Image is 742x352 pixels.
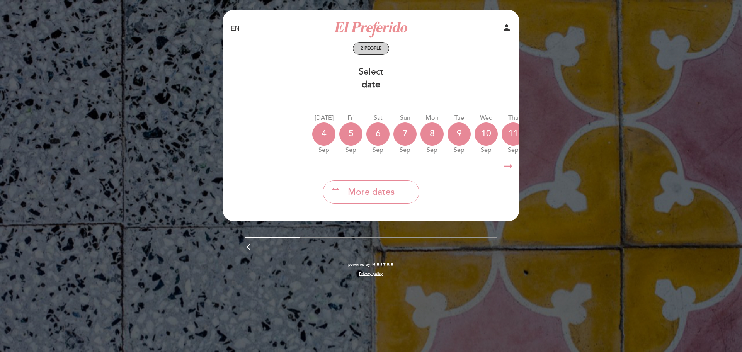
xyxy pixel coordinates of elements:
[420,146,444,155] div: Sep
[420,122,444,146] div: 8
[348,262,370,267] span: powered by
[366,122,390,146] div: 6
[502,158,514,175] i: arrow_right_alt
[393,114,417,122] div: Sun
[312,122,335,146] div: 4
[475,114,498,122] div: Wed
[448,146,471,155] div: Sep
[448,114,471,122] div: Tue
[502,114,525,122] div: Thu
[448,122,471,146] div: 9
[361,46,381,51] span: 2 people
[339,146,362,155] div: Sep
[366,114,390,122] div: Sat
[393,146,417,155] div: Sep
[323,18,419,39] a: El Preferido
[348,262,394,267] a: powered by
[372,263,394,267] img: MEITRE
[366,146,390,155] div: Sep
[312,114,335,122] div: [DATE]
[339,122,362,146] div: 5
[331,185,340,199] i: calendar_today
[502,23,511,35] button: person
[502,146,525,155] div: Sep
[362,79,380,90] b: date
[502,122,525,146] div: 11
[475,146,498,155] div: Sep
[502,23,511,32] i: person
[393,122,417,146] div: 7
[222,66,520,91] div: Select
[348,186,395,199] span: More dates
[475,122,498,146] div: 10
[312,146,335,155] div: Sep
[359,271,383,277] a: Privacy policy
[420,114,444,122] div: Mon
[339,114,362,122] div: Fri
[245,242,254,252] i: arrow_backward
